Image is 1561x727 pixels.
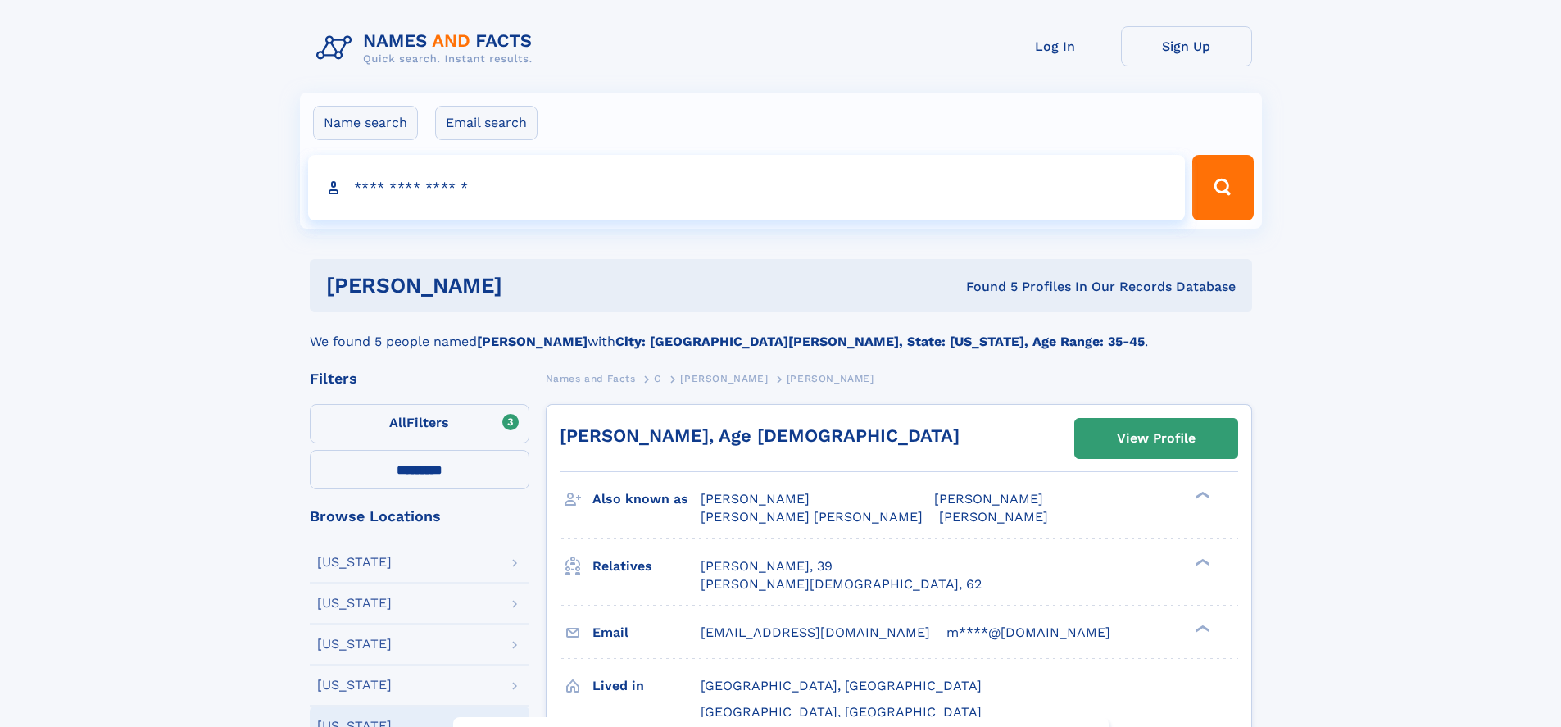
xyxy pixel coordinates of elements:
[1191,623,1211,634] div: ❯
[680,373,768,384] span: [PERSON_NAME]
[654,373,662,384] span: G
[787,373,874,384] span: [PERSON_NAME]
[310,312,1252,352] div: We found 5 people named with .
[546,368,636,388] a: Names and Facts
[1191,557,1211,567] div: ❯
[701,509,923,525] span: [PERSON_NAME] [PERSON_NAME]
[560,425,960,446] a: [PERSON_NAME], Age [DEMOGRAPHIC_DATA]
[701,491,810,507] span: [PERSON_NAME]
[615,334,1145,349] b: City: [GEOGRAPHIC_DATA][PERSON_NAME], State: [US_STATE], Age Range: 35-45
[310,371,529,386] div: Filters
[990,26,1121,66] a: Log In
[1192,155,1253,220] button: Search Button
[701,678,982,693] span: [GEOGRAPHIC_DATA], [GEOGRAPHIC_DATA]
[701,704,982,720] span: [GEOGRAPHIC_DATA], [GEOGRAPHIC_DATA]
[1121,26,1252,66] a: Sign Up
[317,638,392,651] div: [US_STATE]
[310,404,529,443] label: Filters
[308,155,1186,220] input: search input
[701,625,930,640] span: [EMAIL_ADDRESS][DOMAIN_NAME]
[435,106,538,140] label: Email search
[592,672,701,700] h3: Lived in
[313,106,418,140] label: Name search
[934,491,1043,507] span: [PERSON_NAME]
[1117,420,1196,457] div: View Profile
[310,509,529,524] div: Browse Locations
[1075,419,1237,458] a: View Profile
[592,552,701,580] h3: Relatives
[734,278,1236,296] div: Found 5 Profiles In Our Records Database
[317,679,392,692] div: [US_STATE]
[310,26,546,70] img: Logo Names and Facts
[477,334,588,349] b: [PERSON_NAME]
[680,368,768,388] a: [PERSON_NAME]
[1191,490,1211,501] div: ❯
[389,415,406,430] span: All
[701,575,982,593] a: [PERSON_NAME][DEMOGRAPHIC_DATA], 62
[939,509,1048,525] span: [PERSON_NAME]
[592,485,701,513] h3: Also known as
[592,619,701,647] h3: Email
[317,556,392,569] div: [US_STATE]
[701,557,833,575] a: [PERSON_NAME], 39
[654,368,662,388] a: G
[317,597,392,610] div: [US_STATE]
[326,275,734,296] h1: [PERSON_NAME]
